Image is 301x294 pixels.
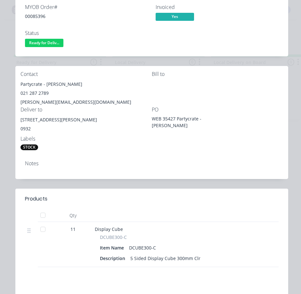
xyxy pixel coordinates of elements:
[128,254,203,263] div: 5 Sided Display Cube 300mm Clr
[156,4,279,10] div: Invoiced
[70,226,76,233] span: 11
[20,89,152,98] div: 021 287 2789
[152,71,283,77] div: Bill to
[25,4,148,10] div: MYOB Order #
[25,195,47,203] div: Products
[20,98,152,107] div: [PERSON_NAME][EMAIL_ADDRESS][DOMAIN_NAME]
[25,30,148,36] div: Status
[126,243,159,252] div: DCUBE300-C
[25,39,63,47] span: Ready for Deliv...
[25,39,63,48] button: Ready for Deliv...
[100,243,126,252] div: Item Name
[20,136,152,142] div: Labels
[100,234,127,241] span: DCUBE300-C
[20,107,152,113] div: Deliver to
[25,160,279,167] div: Notes
[95,226,123,232] span: Display Cube
[156,13,194,21] span: Yes
[20,71,152,77] div: Contact
[20,80,152,89] div: Partycrate - [PERSON_NAME]
[20,124,152,133] div: 0932
[20,144,38,150] div: STOCK
[25,13,148,20] div: 00085396
[20,80,152,107] div: Partycrate - [PERSON_NAME]021 287 2789[PERSON_NAME][EMAIL_ADDRESS][DOMAIN_NAME]
[152,107,283,113] div: PO
[54,209,92,222] div: Qty
[20,115,152,124] div: [STREET_ADDRESS][PERSON_NAME]
[100,254,128,263] div: Description
[152,115,232,129] div: WEB 35427 Partycrate - [PERSON_NAME]
[20,115,152,136] div: [STREET_ADDRESS][PERSON_NAME]0932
